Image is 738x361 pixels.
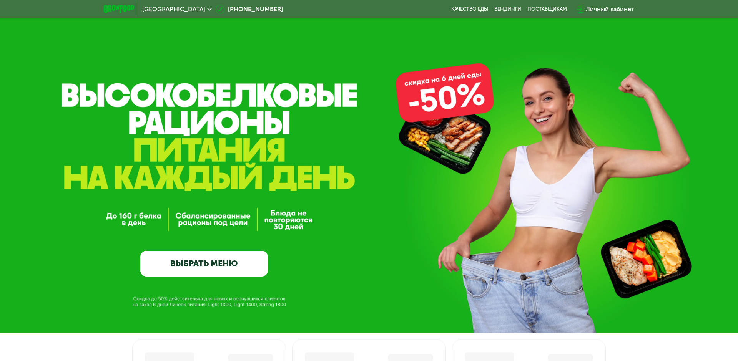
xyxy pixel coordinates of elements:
span: [GEOGRAPHIC_DATA] [142,6,205,12]
a: [PHONE_NUMBER] [216,5,283,14]
a: ВЫБРАТЬ МЕНЮ [140,251,268,277]
div: поставщикам [527,6,567,12]
a: Вендинги [494,6,521,12]
a: Качество еды [451,6,488,12]
div: Личный кабинет [586,5,634,14]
